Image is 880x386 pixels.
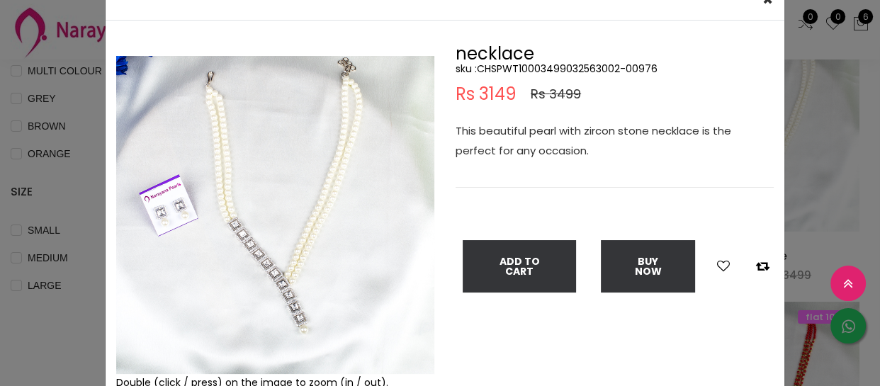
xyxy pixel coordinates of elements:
[601,240,695,293] button: Buy Now
[456,62,774,75] h5: sku : CHSPWT10003499032563002-00976
[752,257,774,276] button: Add to compare
[456,121,774,161] p: This beautiful pearl with zircon stone necklace is the perfect for any occasion.
[463,240,576,293] button: Add To Cart
[116,56,434,374] img: Example
[456,86,517,103] span: Rs 3149
[531,86,581,103] span: Rs 3499
[713,257,734,276] button: Add to wishlist
[456,45,774,62] h2: necklace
